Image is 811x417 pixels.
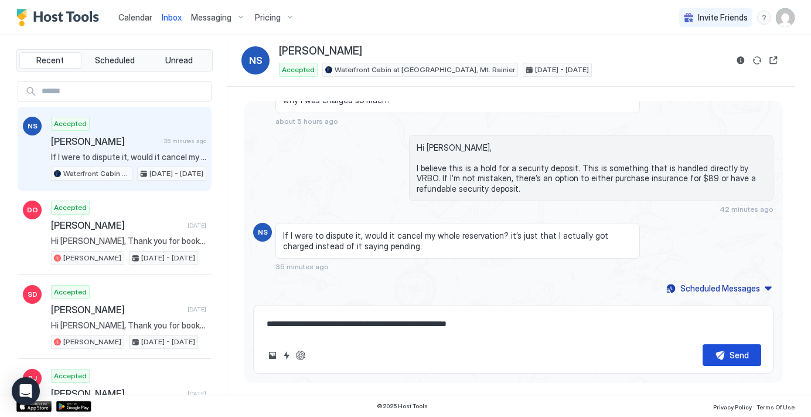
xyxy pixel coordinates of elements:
span: 42 minutes ago [720,205,773,213]
span: © 2025 Host Tools [377,402,428,410]
span: [DATE] - [DATE] [141,337,195,347]
button: Upload image [265,348,280,362]
span: [PERSON_NAME] [51,388,183,399]
span: DO [27,205,38,215]
span: Accepted [282,65,315,75]
span: 35 minutes ago [275,262,329,271]
div: Send [730,349,749,361]
span: [PERSON_NAME] [63,253,121,263]
button: Scheduled Messages [665,280,773,296]
span: SD [28,289,38,300]
span: NS [249,53,263,67]
span: Inbox [162,12,182,22]
span: Accepted [54,118,87,129]
span: 35 minutes ago [164,137,206,145]
button: Send [703,344,761,366]
button: Scheduled [84,52,146,69]
span: Waterfront Cabin at [GEOGRAPHIC_DATA], Mt. Rainier [63,168,130,179]
span: [PERSON_NAME] [51,219,183,231]
a: Terms Of Use [757,400,795,412]
button: ChatGPT Auto Reply [294,348,308,362]
button: Sync reservation [750,53,764,67]
a: Host Tools Logo [16,9,104,26]
span: [DATE] [188,306,206,313]
span: [DATE] [188,390,206,398]
span: NS [258,227,268,238]
div: Scheduled Messages [680,282,760,294]
a: Privacy Policy [713,400,752,412]
span: Scheduled [95,55,135,66]
span: [DATE] - [DATE] [141,253,195,263]
span: If I were to dispute it, would it cancel my whole reservation? it’s just that I actually got char... [283,230,632,251]
span: Recent [36,55,64,66]
span: Unread [165,55,193,66]
button: Open reservation [766,53,781,67]
span: Accepted [54,202,87,213]
input: Input Field [37,82,211,101]
span: [PERSON_NAME] [51,304,183,316]
span: Hi [PERSON_NAME], Thank you for booking our place. We are looking forward to hosting you. We will... [51,236,206,246]
span: [PERSON_NAME] [279,45,362,58]
button: Quick reply [280,348,294,362]
span: [PERSON_NAME] [51,135,159,147]
span: [DATE] - [DATE] [535,65,589,75]
span: BJ [28,373,37,384]
a: Inbox [162,11,182,23]
span: [DATE] - [DATE] [149,168,203,179]
div: Open Intercom Messenger [12,377,40,405]
a: Google Play Store [56,401,91,412]
span: NS [28,121,38,131]
span: Terms Of Use [757,404,795,411]
a: Calendar [118,11,152,23]
button: Unread [148,52,210,69]
span: Pricing [255,12,281,23]
span: Accepted [54,287,87,297]
button: Recent [19,52,81,69]
span: about 5 hours ago [275,117,338,126]
span: Hi [PERSON_NAME], Thank you for booking our place. We are looking forward to hosting you. We will... [51,320,206,331]
div: tab-group [16,49,213,72]
a: App Store [16,401,52,412]
span: [PERSON_NAME] [63,337,121,347]
div: menu [757,11,771,25]
span: [DATE] [188,222,206,229]
span: Calendar [118,12,152,22]
span: Accepted [54,371,87,381]
span: Hi [PERSON_NAME], I believe this is a hold for a security deposit. This is something that is hand... [417,143,766,194]
span: If I were to dispute it, would it cancel my whole reservation? it’s just that I actually got char... [51,152,206,162]
span: Messaging [191,12,231,23]
span: Privacy Policy [713,404,752,411]
button: Reservation information [734,53,748,67]
div: User profile [776,8,795,27]
span: Invite Friends [698,12,748,23]
span: Waterfront Cabin at [GEOGRAPHIC_DATA], Mt. Rainier [335,65,515,75]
